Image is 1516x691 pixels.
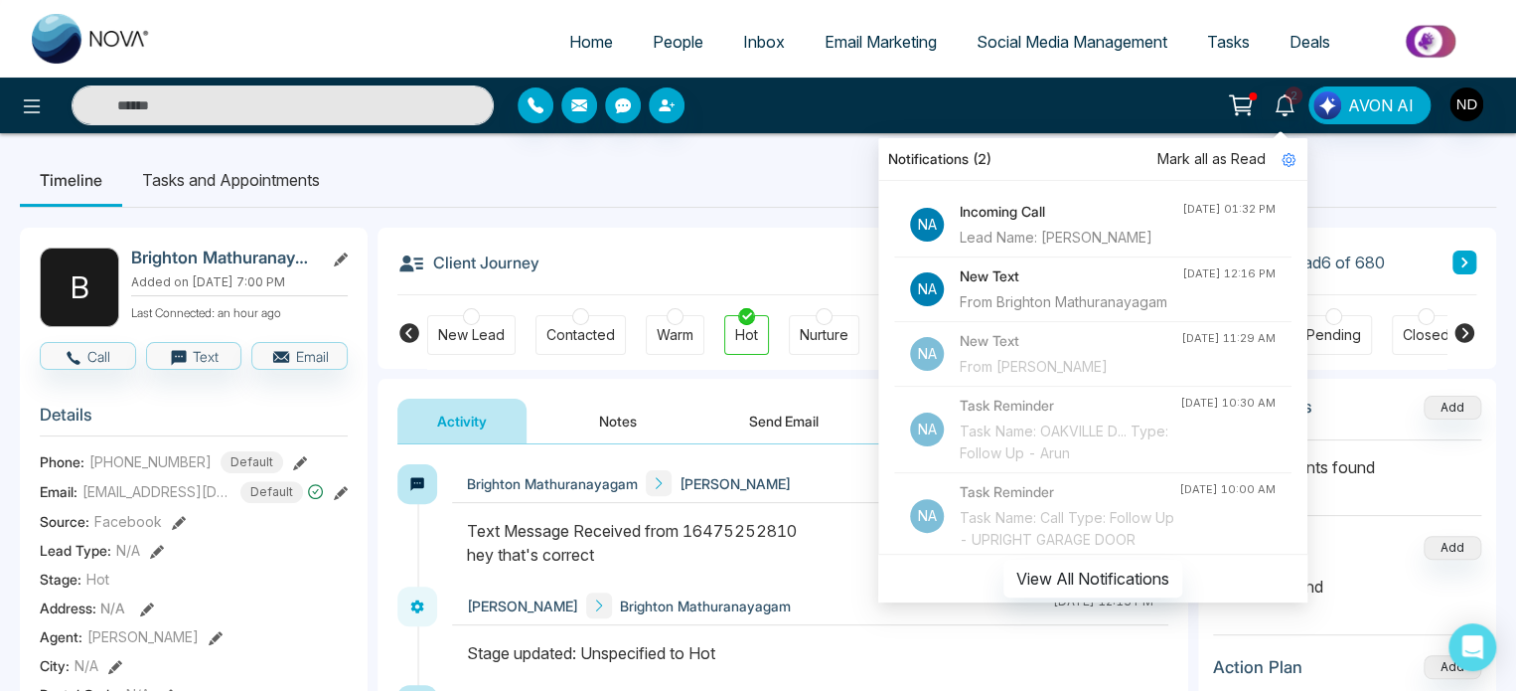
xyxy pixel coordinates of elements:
img: Nova CRM Logo [32,14,151,64]
div: Task Name: Call Type: Follow Up - UPRIGHT GARAGE DOOR [960,507,1179,551]
div: Nurture [800,325,848,345]
span: N/A [116,540,140,561]
p: Na [910,208,944,242]
span: Inbox [743,32,785,52]
span: Social Media Management [977,32,1167,52]
span: [PHONE_NUMBER] [89,451,212,472]
p: Na [910,337,944,371]
p: No deals found [1213,575,1481,599]
h4: New Text [960,330,1181,352]
p: No attachments found [1213,440,1481,479]
a: Email Marketing [805,23,957,61]
span: Deals [1289,32,1330,52]
span: Mark all as Read [1157,148,1266,170]
a: View All Notifications [1003,569,1182,586]
span: Brighton Mathuranayagam [467,473,638,494]
span: Lead 6 of 680 [1286,251,1385,274]
p: Last Connected: an hour ago [131,300,348,322]
span: Lead Type: [40,540,111,561]
div: Warm [657,325,693,345]
h3: Client Journey [397,248,539,277]
span: Stage: [40,569,81,590]
span: Phone: [40,451,84,472]
a: Home [549,23,633,61]
button: Add [1424,536,1481,560]
a: Deals [1270,23,1350,61]
a: Social Media Management [957,23,1187,61]
div: From [PERSON_NAME] [960,356,1181,378]
button: Notes [559,399,677,443]
span: Default [221,451,283,473]
p: Na [910,272,944,306]
span: [PERSON_NAME] [467,596,578,616]
div: From Brighton Mathuranayagam [960,291,1182,313]
div: New Lead [438,325,505,345]
a: Inbox [723,23,805,61]
span: Email Marketing [825,32,937,52]
div: Open Intercom Messenger [1448,623,1496,671]
h2: Brighton Mathuranayagam [131,248,316,267]
span: Facebook [94,511,162,532]
a: Tasks [1187,23,1270,61]
h3: Action Plan [1213,657,1302,677]
span: Email: [40,481,77,502]
p: Added on [DATE] 7:00 PM [131,273,348,291]
button: AVON AI [1308,86,1431,124]
img: Market-place.gif [1360,19,1504,64]
span: AVON AI [1348,93,1414,117]
button: Activity [397,399,527,443]
div: [DATE] 11:29 AM [1181,330,1276,347]
button: Add [1424,396,1481,420]
div: [DATE] 12:13 PM [1053,593,1153,618]
span: Default [240,481,303,503]
div: Notifications (2) [878,138,1307,181]
span: [PERSON_NAME] [87,626,199,647]
span: People [653,32,703,52]
span: Add [1424,398,1481,415]
li: Tasks and Appointments [122,153,340,207]
button: Text [146,342,242,370]
span: 2 [1285,86,1302,104]
button: Add [1424,655,1481,679]
span: Source: [40,511,89,532]
div: Contacted [546,325,615,345]
h4: Task Reminder [960,481,1179,503]
span: N/A [75,655,98,676]
span: N/A [100,600,125,616]
span: Brighton Mathuranayagam [620,596,791,616]
span: Tasks [1207,32,1250,52]
span: [EMAIL_ADDRESS][DOMAIN_NAME] [82,481,231,502]
div: Closed [1403,325,1449,345]
span: Hot [86,569,109,590]
h4: New Text [960,265,1182,287]
div: [DATE] 12:16 PM [1182,265,1276,282]
span: City : [40,655,70,676]
p: Na [910,413,944,446]
div: Lead Name: [PERSON_NAME] [960,227,1182,249]
h4: Incoming Call [960,201,1182,223]
h3: Details [40,405,348,435]
p: Na [910,499,944,533]
div: [DATE] 10:00 AM [1179,481,1276,498]
img: Lead Flow [1313,91,1341,119]
div: Task Name: OAKVILLE D... Type: Follow Up - Arun [960,421,1180,464]
button: Email [251,342,348,370]
div: [DATE] 10:30 AM [1180,395,1276,412]
div: [DATE] 01:32 PM [1182,201,1276,218]
span: Address: [40,598,125,618]
img: User Avatar [1449,87,1483,121]
h4: Task Reminder [960,395,1180,417]
button: View All Notifications [1003,560,1182,598]
button: Send Email [709,399,858,443]
li: Timeline [20,153,122,207]
a: People [633,23,723,61]
div: B [40,248,119,327]
div: Pending [1306,325,1361,345]
span: [PERSON_NAME] [680,473,791,494]
span: Home [569,32,613,52]
a: 2 [1261,86,1308,121]
div: Hot [735,325,758,345]
span: Agent: [40,626,82,647]
button: Call [40,342,136,370]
